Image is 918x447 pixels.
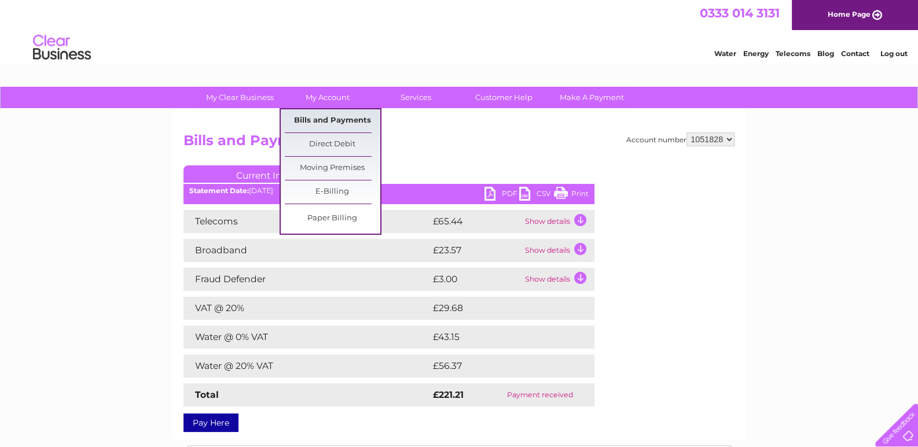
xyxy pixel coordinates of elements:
[700,6,780,20] a: 0333 014 3131
[430,326,570,349] td: £43.15
[183,187,594,195] div: [DATE]
[486,383,594,407] td: Payment received
[714,49,736,58] a: Water
[285,207,380,230] a: Paper Billing
[430,210,522,233] td: £65.44
[183,239,430,262] td: Broadband
[183,354,430,378] td: Water @ 20% VAT
[430,239,522,262] td: £23.57
[626,132,735,146] div: Account number
[183,268,430,291] td: Fraud Defender
[195,389,219,400] strong: Total
[776,49,810,58] a: Telecoms
[430,268,522,291] td: £3.00
[817,49,834,58] a: Blog
[430,354,571,378] td: £56.37
[183,132,735,154] h2: Bills and Payments
[183,210,430,233] td: Telecoms
[183,297,430,320] td: VAT @ 20%
[841,49,869,58] a: Contact
[183,165,357,183] a: Current Invoice
[743,49,769,58] a: Energy
[285,180,380,204] a: E-Billing
[183,326,430,349] td: Water @ 0% VAT
[285,133,380,156] a: Direct Debit
[544,87,640,108] a: Make A Payment
[880,49,907,58] a: Log out
[189,186,249,195] b: Statement Date:
[285,157,380,180] a: Moving Premises
[484,187,519,204] a: PDF
[430,297,572,320] td: £29.68
[519,187,554,204] a: CSV
[522,210,594,233] td: Show details
[522,239,594,262] td: Show details
[192,87,288,108] a: My Clear Business
[280,87,376,108] a: My Account
[368,87,464,108] a: Services
[285,109,380,132] a: Bills and Payments
[433,389,464,400] strong: £221.21
[183,413,238,432] a: Pay Here
[522,268,594,291] td: Show details
[554,187,589,204] a: Print
[456,87,552,108] a: Customer Help
[186,6,733,56] div: Clear Business is a trading name of Verastar Limited (registered in [GEOGRAPHIC_DATA] No. 3667643...
[32,30,91,65] img: logo.png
